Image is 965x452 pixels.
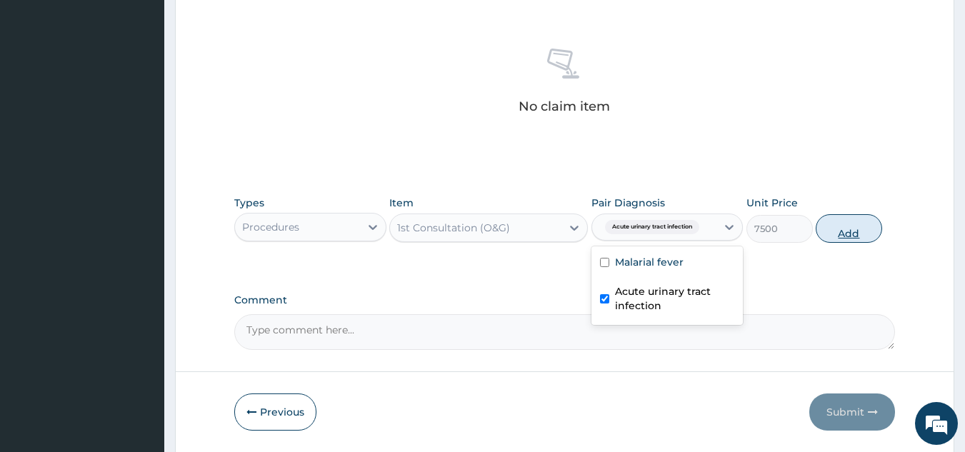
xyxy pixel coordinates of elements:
[389,196,414,210] label: Item
[591,196,665,210] label: Pair Diagnosis
[746,196,798,210] label: Unit Price
[397,221,510,235] div: 1st Consultation (O&G)
[519,99,610,114] p: No claim item
[234,197,264,209] label: Types
[26,71,58,107] img: d_794563401_company_1708531726252_794563401
[242,220,299,234] div: Procedures
[615,255,684,269] label: Malarial fever
[83,135,197,279] span: We're online!
[816,214,882,243] button: Add
[605,220,699,234] span: Acute urinary tract infection
[7,301,272,351] textarea: Type your message and hit 'Enter'
[234,294,896,306] label: Comment
[234,393,316,431] button: Previous
[615,284,735,313] label: Acute urinary tract infection
[234,7,269,41] div: Minimize live chat window
[74,80,240,99] div: Chat with us now
[809,393,895,431] button: Submit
